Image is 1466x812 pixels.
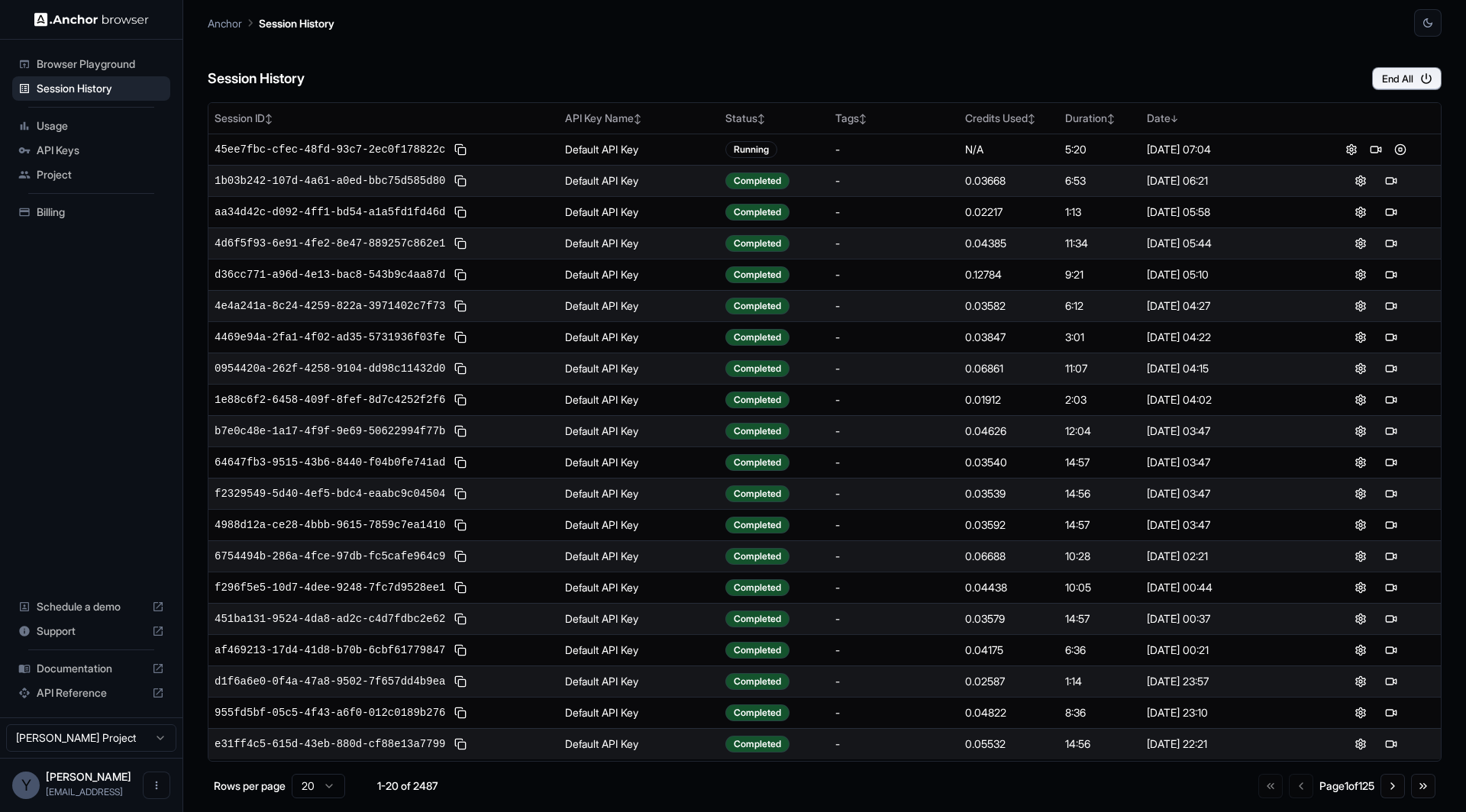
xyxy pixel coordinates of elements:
[835,580,953,595] div: -
[835,549,953,564] div: -
[1147,674,1305,689] div: [DATE] 23:57
[725,423,790,440] div: Completed
[37,143,164,158] span: API Keys
[1065,643,1134,658] div: 6:36
[1147,549,1305,564] div: [DATE] 02:21
[12,76,170,101] div: Session History
[559,196,719,227] td: Default API Key
[1065,330,1134,345] div: 3:01
[559,165,719,196] td: Default API Key
[259,15,334,31] p: Session History
[215,486,445,501] span: f2329549-5d40-4ef5-bdc4-eaabc9c04504
[1372,67,1442,90] button: End All
[208,15,242,31] p: Anchor
[46,770,131,783] span: Yuma Heymans
[965,736,1053,752] div: 0.05532
[1065,267,1134,282] div: 9:21
[12,594,170,619] div: Schedule a demo
[965,173,1053,188] div: 0.03668
[215,705,445,720] span: 955fd5bf-05c5-4f43-a6f0-012c0189b276
[1147,330,1305,345] div: [DATE] 04:22
[559,446,719,478] td: Default API Key
[37,118,164,134] span: Usage
[725,360,790,377] div: Completed
[965,517,1053,533] div: 0.03592
[559,227,719,259] td: Default API Key
[215,173,445,188] span: 1b03b242-107d-4a61-a0ed-bbc75d585d80
[215,392,445,408] span: 1e88c6f2-6458-409f-8fef-8d7c4252f2f6
[1065,486,1134,501] div: 14:56
[215,267,445,282] span: d36cc771-a96d-4e13-bac8-543b9c4aa87d
[215,205,445,220] span: aa34d42c-d092-4ff1-bd54-a1a5fd1fd46d
[725,548,790,565] div: Completed
[12,619,170,643] div: Support
[215,580,445,595] span: f296f5e5-10d7-4dee-9248-7fc7d9528ee1
[965,424,1053,439] div: 0.04626
[1147,173,1305,188] div: [DATE] 06:21
[559,134,719,165] td: Default API Key
[12,200,170,224] div: Billing
[1319,778,1374,794] div: Page 1 of 125
[12,656,170,681] div: Documentation
[835,517,953,533] div: -
[725,642,790,659] div: Completed
[559,665,719,697] td: Default API Key
[1147,580,1305,595] div: [DATE] 00:44
[725,736,790,752] div: Completed
[1147,392,1305,408] div: [DATE] 04:02
[725,485,790,502] div: Completed
[1147,486,1305,501] div: [DATE] 03:47
[370,778,446,794] div: 1-20 of 2487
[559,572,719,603] td: Default API Key
[725,704,790,721] div: Completed
[725,454,790,471] div: Completed
[835,298,953,314] div: -
[965,549,1053,564] div: 0.06688
[215,142,445,157] span: 45ee7fbc-cfec-48fd-93c7-2ec0f178822c
[1065,455,1134,470] div: 14:57
[215,736,445,752] span: e31ff4c5-615d-43eb-880d-cf88e13a7799
[559,259,719,290] td: Default API Key
[1028,113,1035,124] span: ↕
[835,455,953,470] div: -
[835,361,953,376] div: -
[725,204,790,221] div: Completed
[1065,517,1134,533] div: 14:57
[725,172,790,189] div: Completed
[835,705,953,720] div: -
[37,167,164,182] span: Project
[215,298,445,314] span: 4e4a241a-8c24-4259-822a-3971402c7f73
[1065,705,1134,720] div: 8:36
[1147,267,1305,282] div: [DATE] 05:10
[37,205,164,220] span: Billing
[1065,298,1134,314] div: 6:12
[1147,205,1305,220] div: [DATE] 05:58
[859,113,867,124] span: ↕
[214,778,286,794] p: Rows per page
[1147,611,1305,627] div: [DATE] 00:37
[12,772,40,799] div: Y
[559,321,719,353] td: Default API Key
[965,330,1053,345] div: 0.03847
[725,111,823,126] div: Status
[835,330,953,345] div: -
[725,235,790,252] div: Completed
[1147,517,1305,533] div: [DATE] 03:47
[1147,361,1305,376] div: [DATE] 04:15
[215,361,445,376] span: 0954420a-262f-4258-9104-dd98c11432d0
[208,14,334,31] nav: breadcrumb
[965,392,1053,408] div: 0.01912
[1147,236,1305,251] div: [DATE] 05:44
[37,599,146,614] span: Schedule a demo
[215,424,445,439] span: b7e0c48e-1a17-4f9f-9e69-50622994f77b
[725,579,790,596] div: Completed
[1065,736,1134,752] div: 14:56
[835,736,953,752] div: -
[965,455,1053,470] div: 0.03540
[265,113,273,124] span: ↕
[725,517,790,533] div: Completed
[1147,705,1305,720] div: [DATE] 23:10
[12,52,170,76] div: Browser Playground
[965,674,1053,689] div: 0.02587
[725,391,790,408] div: Completed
